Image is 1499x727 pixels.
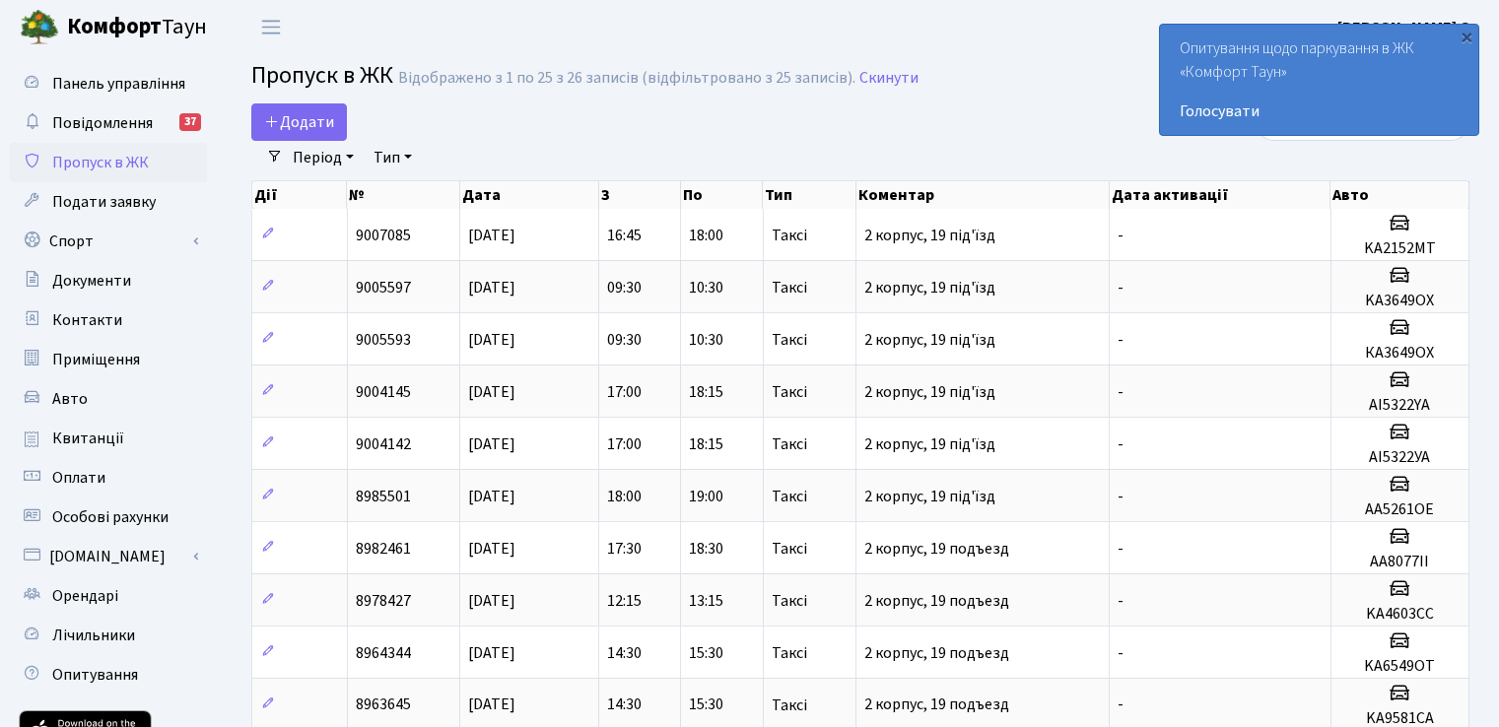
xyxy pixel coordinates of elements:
span: - [1118,277,1124,298]
a: Квитанції [10,419,207,458]
span: 2 корпус, 19 під'їзд [864,277,995,298]
span: Таксі [772,228,807,243]
span: 2 корпус, 19 під'їзд [864,225,995,246]
h5: KA4603CC [1339,605,1461,624]
span: 8964344 [356,642,411,664]
th: № [347,181,460,209]
span: Контакти [52,309,122,331]
span: Пропуск в ЖК [251,58,393,93]
span: - [1118,590,1124,612]
span: 9004145 [356,381,411,403]
span: 2 корпус, 19 подъезд [864,694,1009,716]
th: З [599,181,681,209]
th: Авто [1330,181,1468,209]
a: Авто [10,379,207,419]
span: [DATE] [468,538,515,560]
span: 15:30 [689,694,723,716]
span: 2 корпус, 19 під'їзд [864,329,995,351]
span: 16:45 [607,225,642,246]
a: [PERSON_NAME] О. [1337,16,1475,39]
button: Переключити навігацію [246,11,296,43]
span: - [1118,538,1124,560]
span: [DATE] [468,225,515,246]
span: Таксі [772,280,807,296]
span: Опитування [52,664,138,686]
span: [DATE] [468,642,515,664]
h5: КА3649ОХ [1339,344,1461,363]
span: - [1118,486,1124,507]
span: - [1118,694,1124,716]
th: По [681,181,763,209]
a: Орендарі [10,576,207,616]
h5: KA3649OX [1339,292,1461,310]
th: Коментар [856,181,1110,209]
span: 09:30 [607,329,642,351]
a: Панель управління [10,64,207,103]
h5: KA2152MT [1339,239,1461,258]
span: Повідомлення [52,112,153,134]
span: Таксі [772,645,807,661]
span: 13:15 [689,590,723,612]
span: 9005593 [356,329,411,351]
a: Контакти [10,300,207,340]
h5: AA8077II [1339,553,1461,571]
span: 15:30 [689,642,723,664]
span: 8963645 [356,694,411,716]
span: Панель управління [52,73,185,95]
span: Лічильники [52,625,135,646]
th: Дата активації [1110,181,1330,209]
span: 8985501 [356,486,411,507]
span: Таксі [772,332,807,348]
span: - [1118,433,1124,455]
span: 2 корпус, 19 під'їзд [864,381,995,403]
th: Дата [460,181,598,209]
h5: AA5261OE [1339,500,1461,519]
span: Пропуск в ЖК [52,152,149,173]
span: Таксі [772,541,807,557]
a: Скинути [859,69,919,88]
b: Комфорт [67,11,162,42]
span: Квитанції [52,428,124,449]
span: - [1118,381,1124,403]
span: Таксі [772,593,807,609]
span: Приміщення [52,349,140,370]
span: 17:00 [607,433,642,455]
span: Авто [52,388,88,410]
a: [DOMAIN_NAME] [10,537,207,576]
span: Таксі [772,697,807,713]
span: 14:30 [607,694,642,716]
div: Відображено з 1 по 25 з 26 записів (відфільтровано з 25 записів). [398,69,855,88]
a: Лічильники [10,616,207,655]
span: [DATE] [468,381,515,403]
a: Оплати [10,458,207,497]
a: Подати заявку [10,182,207,222]
span: 18:15 [689,433,723,455]
span: 12:15 [607,590,642,612]
span: 8978427 [356,590,411,612]
div: × [1457,27,1476,46]
span: 2 корпус, 19 під'їзд [864,486,995,507]
span: Орендарі [52,585,118,607]
span: 9007085 [356,225,411,246]
span: 09:30 [607,277,642,298]
a: Додати [251,103,347,141]
span: - [1118,329,1124,351]
a: Голосувати [1180,99,1459,123]
span: - [1118,642,1124,664]
span: 8982461 [356,538,411,560]
span: 9005597 [356,277,411,298]
a: Повідомлення37 [10,103,207,143]
span: 2 корпус, 19 подъезд [864,538,1009,560]
a: Пропуск в ЖК [10,143,207,182]
span: 2 корпус, 19 подъезд [864,642,1009,664]
span: Таксі [772,384,807,400]
span: 18:30 [689,538,723,560]
span: 2 корпус, 19 під'їзд [864,433,995,455]
span: Оплати [52,467,105,489]
th: Дії [252,181,347,209]
img: logo.png [20,8,59,47]
b: [PERSON_NAME] О. [1337,17,1475,38]
span: 18:00 [689,225,723,246]
span: [DATE] [468,277,515,298]
span: Подати заявку [52,191,156,213]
